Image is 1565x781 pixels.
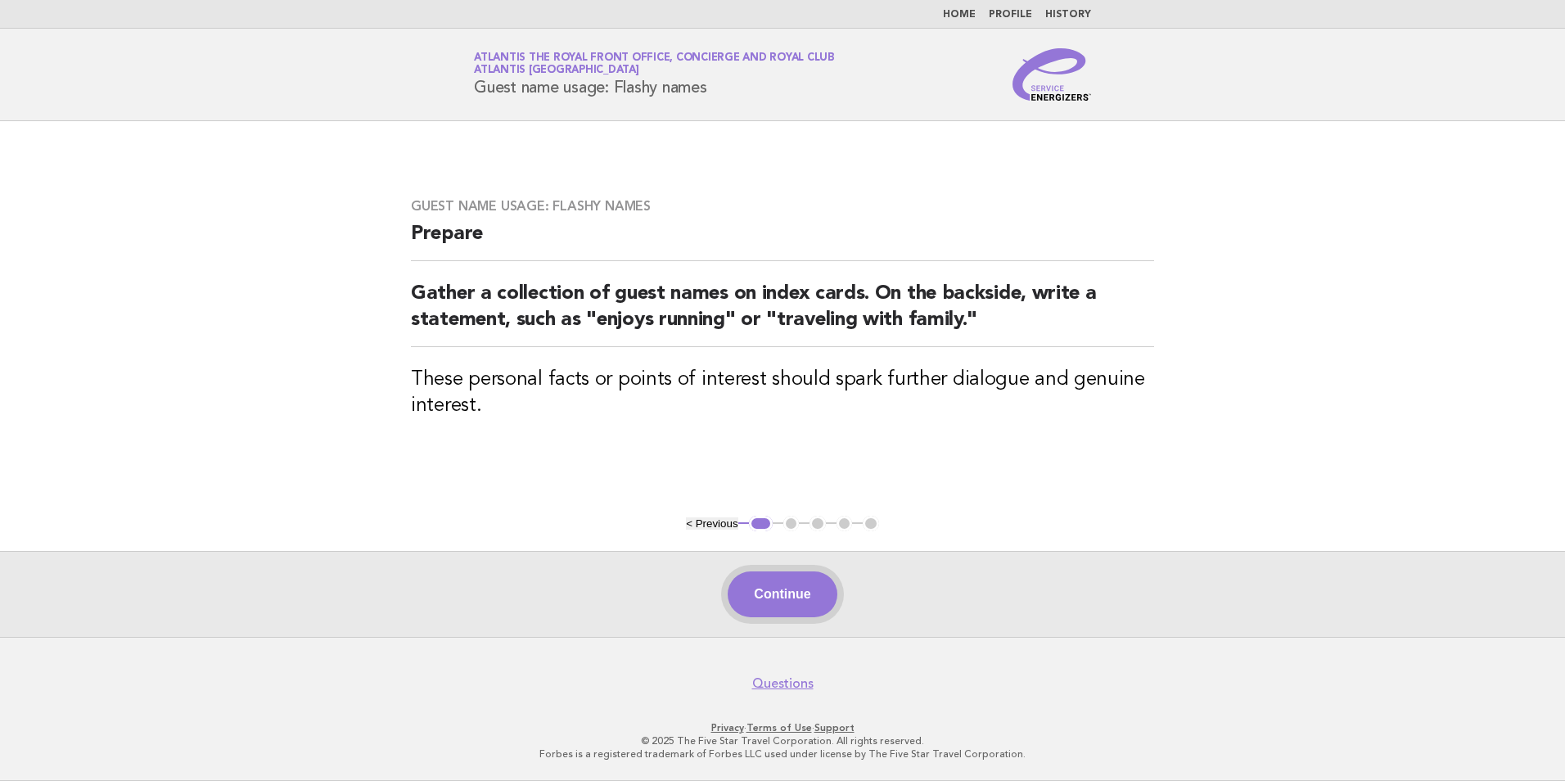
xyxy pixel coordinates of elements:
button: Continue [728,571,837,617]
h3: These personal facts or points of interest should spark further dialogue and genuine interest. [411,367,1154,419]
a: Profile [989,10,1032,20]
h1: Guest name usage: Flashy names [474,53,835,96]
a: Home [943,10,976,20]
h2: Prepare [411,221,1154,261]
h3: Guest name usage: Flashy names [411,198,1154,214]
p: © 2025 The Five Star Travel Corporation. All rights reserved. [282,734,1283,747]
span: Atlantis [GEOGRAPHIC_DATA] [474,65,639,76]
img: Service Energizers [1013,48,1091,101]
a: Support [814,722,855,734]
p: Forbes is a registered trademark of Forbes LLC used under license by The Five Star Travel Corpora... [282,747,1283,761]
h2: Gather a collection of guest names on index cards. On the backside, write a statement, such as "e... [411,281,1154,347]
button: < Previous [686,517,737,530]
a: Questions [752,675,814,692]
a: Atlantis The Royal Front Office, Concierge and Royal ClubAtlantis [GEOGRAPHIC_DATA] [474,52,835,75]
button: 1 [749,516,773,532]
a: History [1045,10,1091,20]
a: Privacy [711,722,744,734]
p: · · [282,721,1283,734]
a: Terms of Use [746,722,812,734]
